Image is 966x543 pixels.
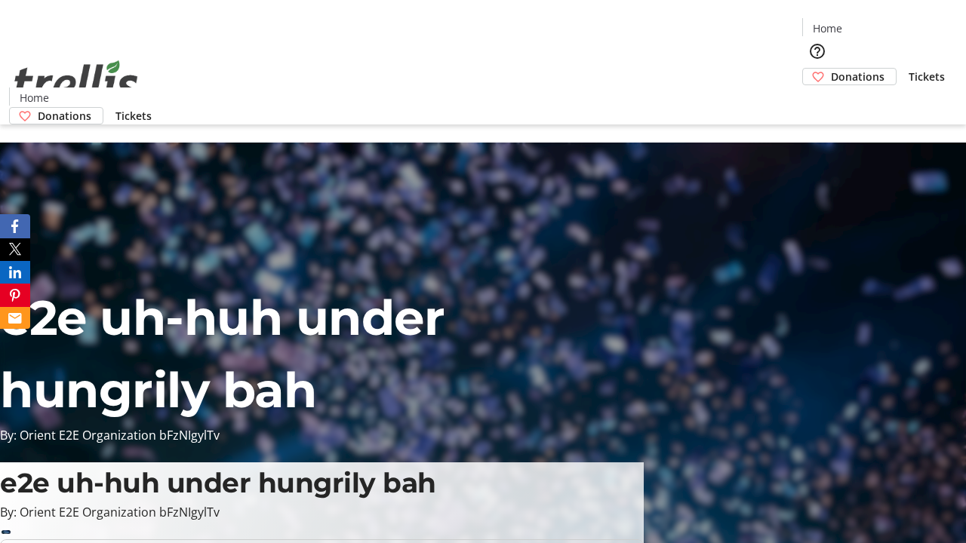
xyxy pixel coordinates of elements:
[115,108,152,124] span: Tickets
[802,68,897,85] a: Donations
[802,85,832,115] button: Cart
[103,108,164,124] a: Tickets
[9,44,143,119] img: Orient E2E Organization bFzNIgylTv's Logo
[802,36,832,66] button: Help
[909,69,945,84] span: Tickets
[9,107,103,124] a: Donations
[803,20,851,36] a: Home
[38,108,91,124] span: Donations
[897,69,957,84] a: Tickets
[20,90,49,106] span: Home
[10,90,58,106] a: Home
[831,69,884,84] span: Donations
[813,20,842,36] span: Home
